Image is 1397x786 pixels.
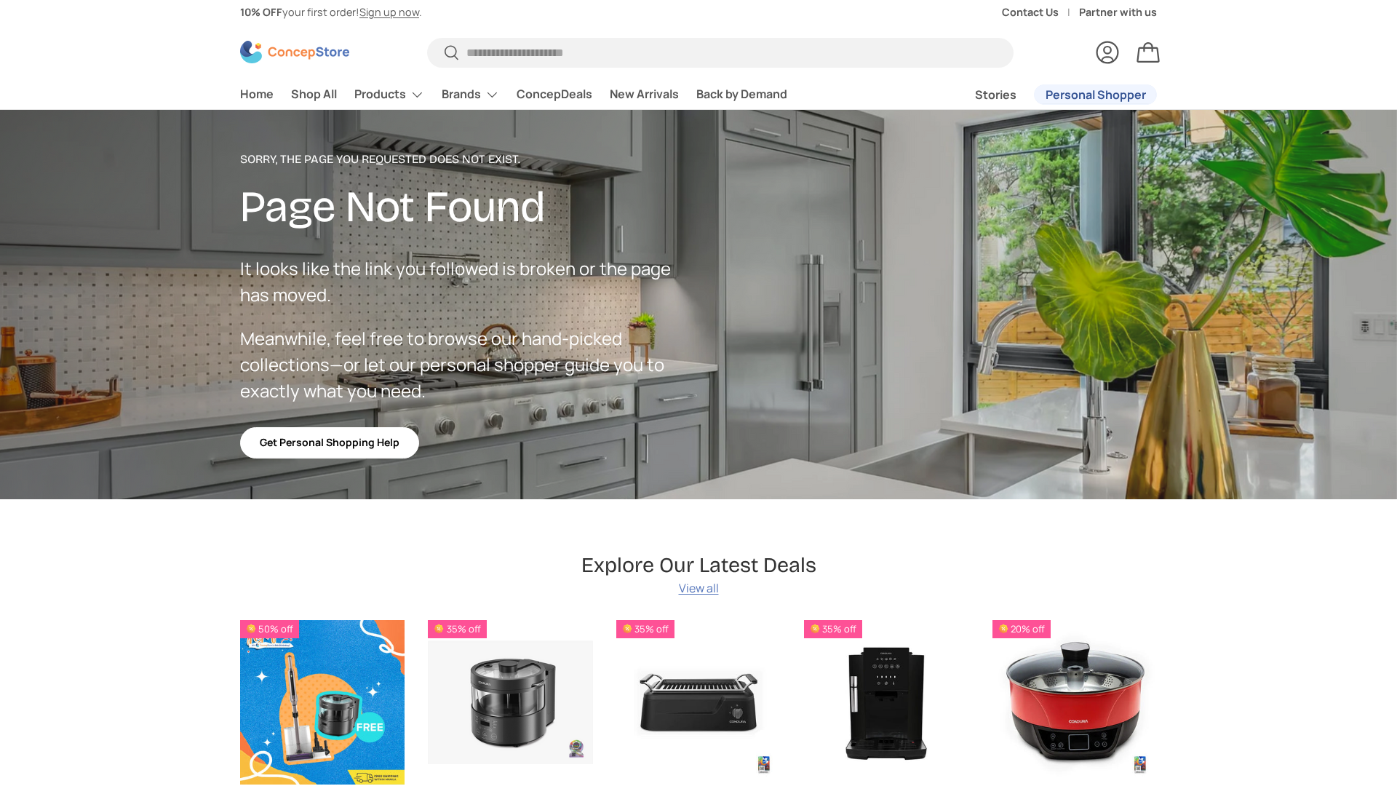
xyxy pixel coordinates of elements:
[240,255,698,308] p: It looks like the link you followed is broken or the page has moved.
[240,80,787,109] nav: Primary
[240,427,419,458] a: Get Personal Shopping Help
[240,620,299,638] span: 50% off
[616,620,781,785] a: Condura Infrared Barbecue Grill
[240,41,349,63] img: ConcepStore
[291,80,337,108] a: Shop All
[581,552,816,579] h2: Explore Our Latest Deals
[1034,84,1157,105] a: Personal Shopper
[1002,4,1079,20] a: Contact Us
[240,5,282,19] strong: 10% OFF
[616,620,674,638] span: 35% off
[517,80,592,108] a: ConcepDeals
[992,620,1051,638] span: 20% off
[428,620,592,785] img: condura-steam-multicooker-full-side-view-with-icc-sticker-concepstore
[433,80,508,109] summary: Brands
[610,80,679,108] a: New Arrivals
[428,620,592,785] a: Condura Steam Multicooker
[354,80,424,109] a: Products
[359,5,419,19] a: Sign up now
[442,80,499,109] a: Brands
[240,620,405,785] a: Shark EvoPower System IQ+ AED (CS851)
[992,620,1157,785] a: Condura Multi-function Hotpot
[940,80,1157,109] nav: Secondary
[428,620,486,638] span: 35% off
[696,80,787,108] a: Back by Demand
[679,579,719,597] a: View all
[240,180,698,234] h2: Page Not Found
[1046,89,1146,100] span: Personal Shopper
[240,325,698,404] p: Meanwhile, feel free to browse our hand-picked collections—or let our personal shopper guide you ...
[240,151,698,168] p: Sorry, the page you requested does not exist.
[1079,4,1157,20] a: Partner with us
[975,81,1016,109] a: Stories
[346,80,433,109] summary: Products
[804,620,968,785] a: Condura Automatic Espresso Machine
[804,620,862,638] span: 35% off
[240,4,422,20] p: your first order! .
[240,80,274,108] a: Home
